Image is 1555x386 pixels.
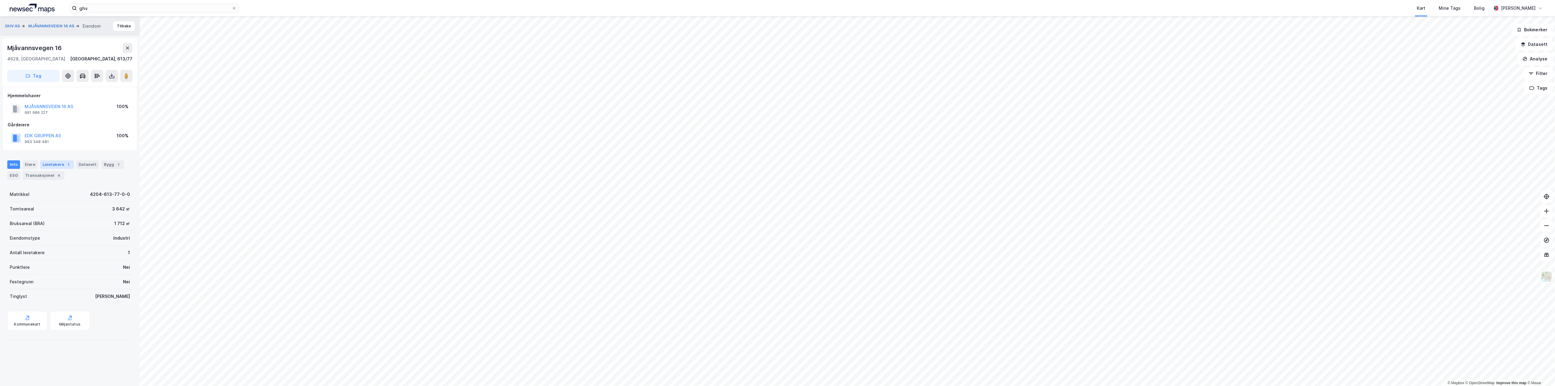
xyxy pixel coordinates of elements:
[56,173,62,179] div: 4
[95,293,130,300] div: [PERSON_NAME]
[112,205,130,213] div: 3 642 ㎡
[25,110,48,115] div: 991 986 227
[77,4,232,13] input: Søk på adresse, matrikkel, gårdeiere, leietakere eller personer
[7,55,65,63] div: 4628, [GEOGRAPHIC_DATA]
[1439,5,1461,12] div: Mine Tags
[1523,67,1553,80] button: Filter
[10,234,40,242] div: Eiendomstype
[8,121,132,128] div: Gårdeiere
[117,103,128,110] div: 100%
[113,21,135,31] button: Tilbake
[10,293,27,300] div: Tinglyst
[1501,5,1536,12] div: [PERSON_NAME]
[14,322,40,327] div: Kommunekart
[101,160,124,169] div: Bygg
[10,278,33,285] div: Festegrunn
[1525,357,1555,386] iframe: Chat Widget
[1465,381,1495,385] a: OpenStreetMap
[8,92,132,99] div: Hjemmelshaver
[1516,38,1553,50] button: Datasett
[65,162,71,168] div: 1
[10,205,34,213] div: Tomteareal
[10,249,45,256] div: Antall leietakere
[23,171,64,180] div: Transaksjoner
[40,160,74,169] div: Leietakere
[10,191,29,198] div: Matrikkel
[10,264,30,271] div: Punktleie
[128,249,130,256] div: 1
[1517,53,1553,65] button: Analyse
[1474,5,1485,12] div: Bolig
[7,160,20,169] div: Info
[123,278,130,285] div: Nei
[115,162,121,168] div: 1
[83,22,101,30] div: Eiendom
[123,264,130,271] div: Nei
[25,139,49,144] div: 993 348 481
[113,234,130,242] div: Industri
[70,55,132,63] div: [GEOGRAPHIC_DATA], 613/77
[7,43,63,53] div: Mjåvannsvegen 16
[7,70,60,82] button: Tag
[10,220,45,227] div: Bruksareal (BRA)
[1525,357,1555,386] div: Kontrollprogram for chat
[28,23,76,29] button: MJÅVANNSVEIEN 16 AS
[59,322,80,327] div: Miljøstatus
[1447,381,1464,385] a: Mapbox
[114,220,130,227] div: 1 712 ㎡
[5,23,21,29] button: GHV AS
[90,191,130,198] div: 4204-613-77-0-0
[1512,24,1553,36] button: Bokmerker
[1524,82,1553,94] button: Tags
[22,160,38,169] div: Eiere
[1541,271,1552,282] img: Z
[117,132,128,139] div: 100%
[10,4,55,13] img: logo.a4113a55bc3d86da70a041830d287a7e.svg
[76,160,99,169] div: Datasett
[1417,5,1425,12] div: Kart
[1496,381,1526,385] a: Improve this map
[7,171,20,180] div: ESG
